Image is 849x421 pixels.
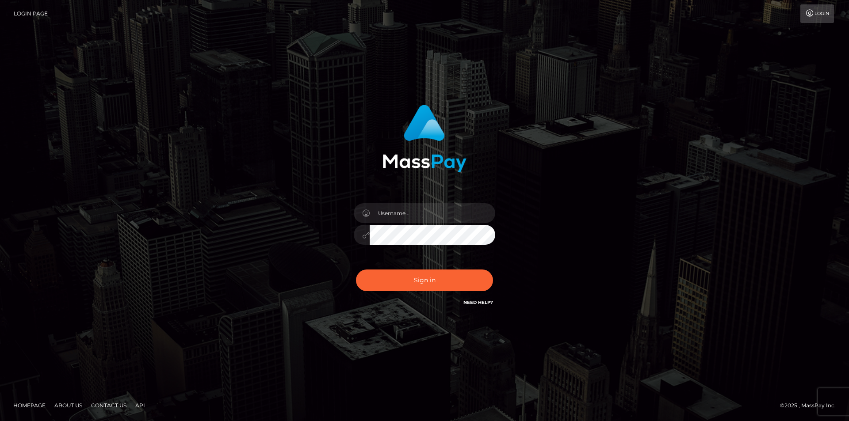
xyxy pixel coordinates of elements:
[356,269,493,291] button: Sign in
[88,398,130,412] a: Contact Us
[382,105,467,172] img: MassPay Login
[51,398,86,412] a: About Us
[10,398,49,412] a: Homepage
[780,401,842,410] div: © 2025 , MassPay Inc.
[132,398,149,412] a: API
[370,203,495,223] input: Username...
[14,4,48,23] a: Login Page
[463,300,493,305] a: Need Help?
[800,4,834,23] a: Login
